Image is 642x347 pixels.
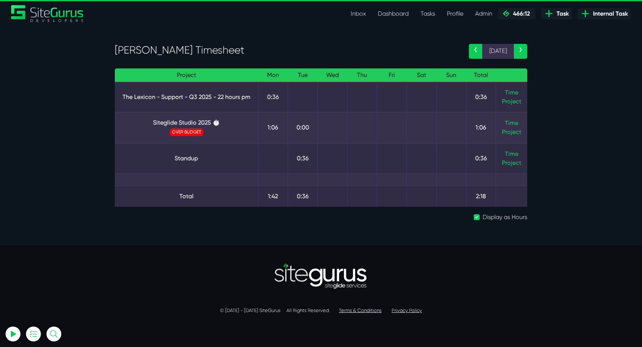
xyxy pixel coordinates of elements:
[258,68,288,82] th: Mon
[505,119,518,126] a: Time
[441,6,469,21] a: Profile
[11,5,84,22] img: Sitegurus Logo
[288,143,318,173] td: 0:36
[392,308,422,313] a: Privacy Policy
[258,112,288,143] td: 1:06
[121,154,252,163] a: Standup
[115,307,527,314] p: © [DATE] - [DATE] SiteGurus All Rights Reserved.
[502,158,521,167] a: Project
[258,82,288,112] td: 0:36
[415,6,441,21] a: Tasks
[407,68,437,82] th: Sat
[372,6,415,21] a: Dashboard
[258,186,288,207] td: 1:42
[437,68,466,82] th: Sun
[11,5,84,22] a: SiteGurus
[483,213,527,222] label: Display as Hours
[469,6,498,21] a: Admin
[121,93,252,102] a: The Lexicon - Support - Q3 2025 - 22 hours pm
[466,143,496,173] td: 0:36
[288,68,318,82] th: Tue
[318,68,347,82] th: Wed
[466,82,496,112] td: 0:36
[505,89,518,96] a: Time
[345,6,372,21] a: Inbox
[115,68,258,82] th: Project
[466,68,496,82] th: Total
[505,150,518,157] a: Time
[339,308,382,313] a: Terms & Conditions
[578,8,631,19] a: Internal Task
[288,112,318,143] td: 0:00
[541,8,572,19] a: Task
[466,186,496,207] td: 2:18
[288,186,318,207] td: 0:36
[466,112,496,143] td: 1:06
[482,44,514,59] span: [DATE]
[502,97,521,106] a: Project
[377,68,407,82] th: Fri
[469,44,482,59] a: ‹
[170,128,203,136] span: OVER BUDGET
[554,9,569,18] span: Task
[347,68,377,82] th: Thu
[590,9,628,18] span: Internal Task
[121,118,252,127] a: Siteglide Studio 2025 ⏱️
[115,186,258,207] td: Total
[514,44,527,59] a: ›
[498,8,535,19] a: 466:12
[510,10,530,17] span: 466:12
[502,128,521,136] a: Project
[115,44,458,57] h3: [PERSON_NAME] Timesheet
